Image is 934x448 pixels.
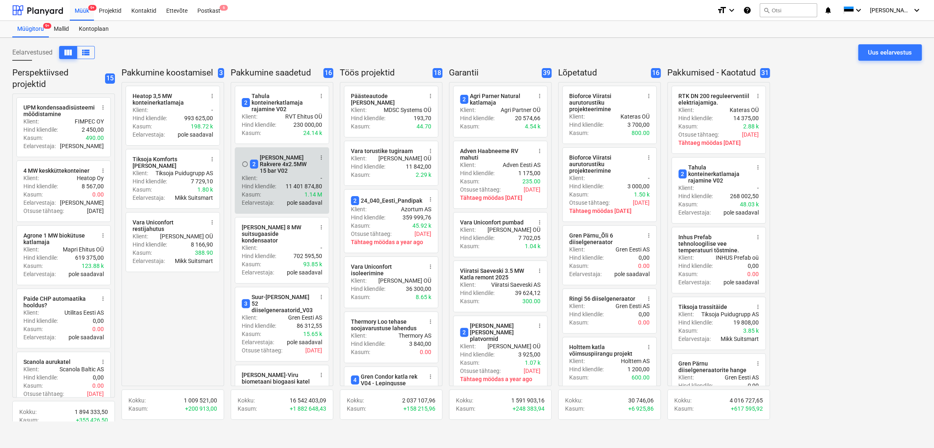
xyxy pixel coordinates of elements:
span: more_vert [755,360,761,367]
div: Vara Uniconfort isoleerimine [351,263,422,277]
p: Klient : [678,106,694,114]
span: 18 [433,68,442,78]
p: 490.00 [86,134,104,142]
p: Klient : [133,169,148,177]
p: Kasum : [23,190,43,199]
p: [DATE] [633,199,650,207]
p: 1.50 k [634,190,650,199]
p: 300.00 [522,297,540,305]
span: Kuva veergudena [81,48,91,57]
div: Ringi 56 diiselgeneraator [569,295,635,302]
span: more_vert [536,93,543,99]
span: more_vert [755,93,761,99]
p: Hind kliendile : [23,182,58,190]
p: Otsuse tähtaeg : [460,185,501,194]
p: Klient : [23,245,39,254]
p: Kasum : [460,177,479,185]
p: 14 375,00 [733,114,759,122]
p: FIMPEC OY [75,117,104,126]
p: 268 002,50 [730,192,759,200]
p: pole saadaval [723,278,759,286]
div: Tahula konteinerkatlamaja rajamine V02 [678,164,750,184]
span: more_vert [427,148,434,154]
p: Klient : [678,254,694,262]
p: Eelarvestaja : [133,130,165,139]
p: Hind kliendile : [678,192,713,200]
p: Gren Eesti AS [616,245,650,254]
p: Klient : [242,244,257,252]
div: [PERSON_NAME] 8 MW suitsugaaside kondensaator [242,224,313,244]
div: Tiksoja Komforts [PERSON_NAME] [133,156,204,169]
p: Kasum : [460,297,479,305]
p: INHUS Prefab oü [716,254,759,262]
p: 1 175,00 [518,169,540,177]
p: Hind kliendile : [23,254,58,262]
p: - [648,174,650,182]
p: 702 595,50 [293,252,322,260]
div: Vara Uniconfort restijahutus [133,219,204,232]
span: more_vert [100,295,106,302]
span: more_vert [646,93,652,99]
span: Märgi tehtuks [242,161,248,167]
span: 15 [105,73,115,84]
span: 2 [678,169,687,178]
p: 993 625,00 [184,114,213,122]
p: Azortum AS [401,205,431,213]
p: Klient : [569,302,585,310]
p: 11 842,00 [406,162,431,171]
p: Kasum : [23,262,43,270]
p: 3 700,00 [627,121,650,129]
p: Klient : [23,174,39,182]
span: more_vert [100,167,106,174]
p: Kasum : [678,270,698,278]
p: 11 401 874,80 [286,182,322,190]
span: search [763,7,770,14]
div: Agri Parner Natural katlamaja [460,93,531,106]
span: more_vert [755,304,761,310]
p: Gren Eesti AS [288,313,322,322]
p: Töös projektid [340,67,429,79]
p: Otsuse tähtaeg : [23,207,64,215]
p: [PERSON_NAME] OÜ [378,154,431,162]
p: 235.00 [522,177,540,185]
span: 2 [242,98,250,107]
p: Eelarvestaja : [678,278,711,286]
p: Viiratsi Saeveski AS [491,281,540,289]
p: Hind kliendile : [678,114,713,122]
p: Kateras OÜ [620,112,650,121]
p: 0.00 [638,262,650,270]
p: Eelarvestaja : [23,142,56,150]
p: Kasum : [460,242,479,250]
p: 800.00 [632,129,650,137]
p: Tiksoja Puidugrupp AS [701,310,759,318]
p: Klient : [460,106,476,114]
p: [PERSON_NAME] OÜ [160,232,213,240]
div: Gren Pärnu_Õli 6 diiselgeneraator [569,232,641,245]
p: Otsuse tähtaeg : [569,199,610,207]
p: RVT Ehitus OÜ [285,112,322,121]
i: notifications [824,5,832,15]
p: Perspektiivsed projektid [12,67,102,90]
p: Hind kliendile : [351,162,385,171]
div: Viiratsi Saeveski 3.5 MW Katla remont 2025 [460,267,531,281]
div: Paide CHP automaatika hooldus? [23,295,95,309]
div: Adven Haabneeme RV mahuti [460,148,531,161]
a: Mallid [49,21,74,37]
p: Eelarvestaja : [23,270,56,278]
span: more_vert [100,232,106,239]
span: more_vert [318,93,325,99]
p: Kasum : [569,190,588,199]
p: Agri Partner OÜ [501,106,540,114]
p: Hind kliendile : [460,114,494,122]
p: Hind kliendile : [133,177,167,185]
p: 45.92 k [412,222,431,230]
div: Müügitoru [12,21,49,37]
p: [PERSON_NAME] OÜ [488,226,540,234]
p: Klient : [242,313,257,322]
p: Klient : [569,174,585,182]
p: Klient : [133,232,148,240]
p: 20 574,66 [515,114,540,122]
span: 2 [351,196,359,205]
p: Tähtaeg möödas a year ago [351,238,431,246]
